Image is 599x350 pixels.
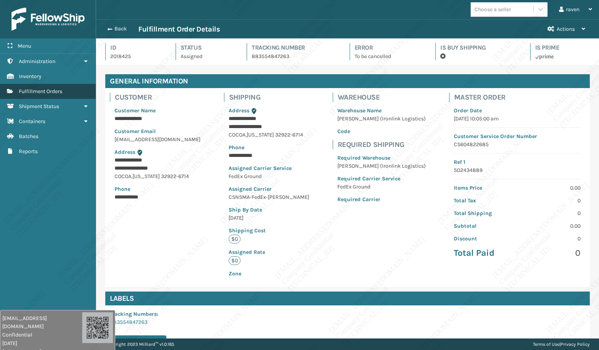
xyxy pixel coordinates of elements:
p: CSNSMA-FedEx-[PERSON_NAME] [229,193,309,201]
div: Choose a seller [475,5,511,13]
p: 0 [522,247,581,259]
span: [EMAIL_ADDRESS][DOMAIN_NAME] [2,314,82,330]
p: [DATE] [229,214,309,222]
p: Customer Email [114,127,201,135]
div: | [533,338,590,350]
span: , [131,173,133,180]
p: Phone [114,185,201,193]
button: Back [103,25,138,32]
h4: Tracking Number [252,43,336,52]
span: 32922-6714 [161,173,189,180]
p: 0 [522,209,581,217]
span: Inventory [19,73,41,80]
p: Shipping Cost [229,227,309,235]
h4: Labels [105,292,590,305]
span: 32922-6714 [275,132,303,138]
p: Code [337,127,426,135]
p: SO2434889 [454,166,581,174]
p: Total Shipping [454,209,513,217]
p: To be cancelled [355,52,422,60]
p: Required Carrier Service [337,175,426,183]
span: Batches [19,133,38,140]
p: Required Warehouse [337,154,426,162]
span: [DATE] [2,339,82,347]
p: Customer Service Order Number [454,132,581,140]
a: Privacy Policy [561,342,590,347]
p: Order Date [454,107,581,115]
span: Tracking Numbers : [110,311,158,317]
p: $0 [229,256,241,265]
a: 883554847263 [110,319,148,325]
p: [PERSON_NAME] (Ironlink Logistics) [337,162,426,170]
p: Total Paid [454,247,513,259]
span: Address [229,107,249,114]
p: Ref 1 [454,158,581,166]
span: , [246,132,247,138]
h4: Is Prime [535,43,590,52]
p: Required Carrier [337,195,426,203]
p: Assigned [181,52,233,60]
button: Print Packing Slip [110,335,166,349]
p: FedEx Ground [229,172,309,180]
span: Confidential [2,331,82,339]
p: Assigned Rate [229,248,309,256]
p: [DATE] 10:05:00 am [454,115,581,123]
h4: Shipping [229,93,314,102]
span: [US_STATE] [133,173,160,180]
span: COCOA [114,173,131,180]
p: [EMAIL_ADDRESS][DOMAIN_NAME] [114,135,201,143]
span: Reports [19,148,38,155]
h4: Id [110,43,162,52]
span: Address [114,149,135,155]
span: COCOA [229,132,246,138]
span: Shipment Status [19,103,59,110]
h4: Error [355,43,422,52]
h4: Warehouse [338,93,430,102]
p: 0.00 [522,184,581,192]
p: Discount [454,235,513,243]
p: Total Tax [454,197,513,205]
p: Ship By Date [229,206,309,214]
p: 0 [522,235,581,243]
p: CS604822685 [454,140,581,148]
span: Menu [18,43,31,49]
p: Customer Name [114,107,201,115]
p: FedEx Ground [337,183,426,191]
p: Assigned Carrier Service [229,164,309,172]
p: Zone [229,270,309,278]
h4: Is Buy Shipping [440,43,516,52]
p: 0.00 [522,222,581,230]
h3: Fulfillment Order Details [138,25,220,34]
h4: Required Shipping [338,140,430,149]
span: Actions [557,26,575,32]
img: logo [12,8,85,31]
p: $0 [229,235,241,243]
h4: General Information [105,74,590,88]
p: Subtotal [454,222,513,230]
span: Fulfillment Orders [19,88,62,95]
span: Containers [19,118,45,125]
p: 0 [522,197,581,205]
h4: Status [181,43,233,52]
p: 2018425 [110,52,162,60]
h4: Customer [115,93,205,102]
a: Terms of Use [533,342,559,347]
h4: Master Order [454,93,585,102]
button: Actions [541,20,592,38]
p: Phone [229,143,309,152]
p: [PERSON_NAME] (Ironlink Logistics) [337,115,426,123]
p: Assigned Carrier [229,185,309,193]
p: 883554847263 [252,52,336,60]
span: Administration [19,58,55,65]
p: Copyright 2023 Milliard™ v 1.0.185 [105,338,174,350]
p: Warehouse Name [337,107,426,115]
span: [US_STATE] [247,132,274,138]
p: Items Price [454,184,513,192]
